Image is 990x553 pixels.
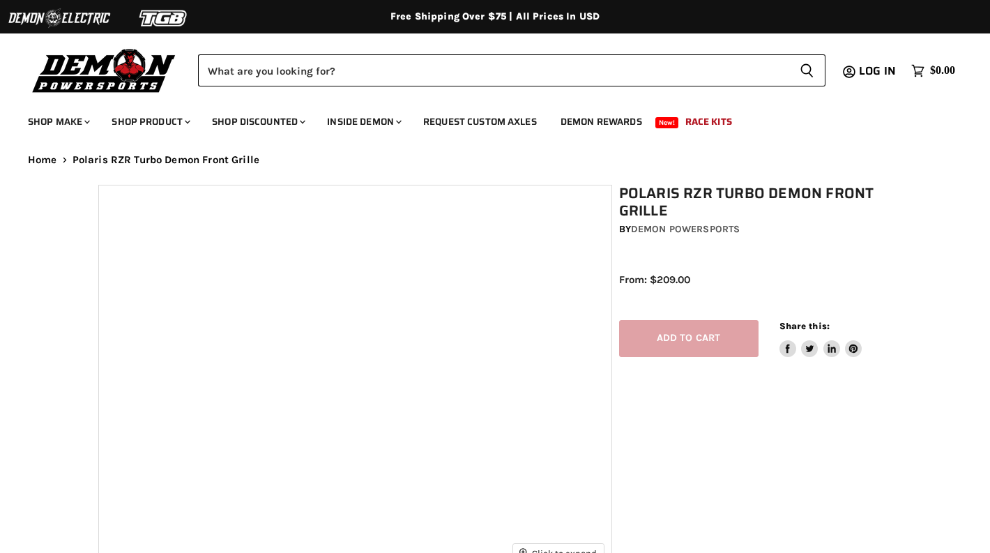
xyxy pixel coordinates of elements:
img: Demon Powersports [28,45,181,95]
a: Demon Rewards [550,107,653,136]
span: Share this: [779,321,830,331]
a: $0.00 [904,61,962,81]
a: Race Kits [675,107,742,136]
h1: Polaris RZR Turbo Demon Front Grille [619,185,899,220]
a: Request Custom Axles [413,107,547,136]
button: Search [789,54,825,86]
a: Inside Demon [317,107,410,136]
a: Shop Discounted [201,107,314,136]
div: by [619,222,899,237]
input: Search [198,54,789,86]
img: Demon Electric Logo 2 [7,5,112,31]
a: Demon Powersports [631,223,740,235]
ul: Main menu [17,102,952,136]
span: Polaris RZR Turbo Demon Front Grille [73,154,259,166]
aside: Share this: [779,320,862,357]
img: TGB Logo 2 [112,5,216,31]
a: Shop Make [17,107,98,136]
a: Shop Product [101,107,199,136]
span: From: $209.00 [619,273,690,286]
a: Home [28,154,57,166]
form: Product [198,54,825,86]
span: Log in [859,62,896,79]
span: $0.00 [930,64,955,77]
a: Log in [853,65,904,77]
span: New! [655,117,679,128]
